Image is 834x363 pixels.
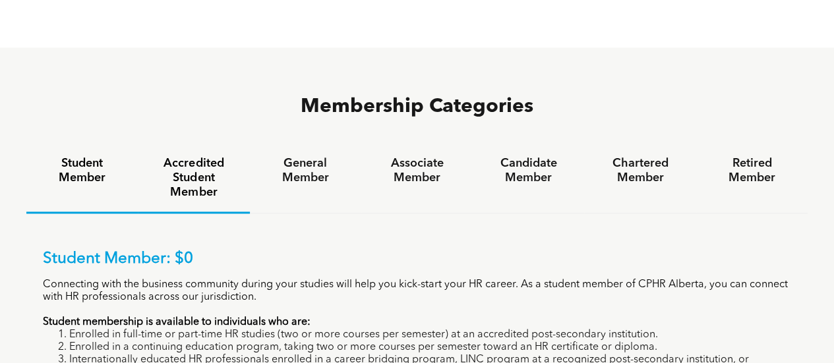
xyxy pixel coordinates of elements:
[596,156,684,185] h4: Chartered Member
[43,279,791,304] p: Connecting with the business community during your studies will help you kick-start your HR caree...
[38,156,126,185] h4: Student Member
[150,156,237,200] h4: Accredited Student Member
[262,156,349,185] h4: General Member
[301,97,533,117] span: Membership Categories
[69,329,791,341] li: Enrolled in full-time or part-time HR studies (two or more courses per semester) at an accredited...
[43,317,311,327] strong: Student membership is available to individuals who are:
[69,341,791,354] li: Enrolled in a continuing education program, taking two or more courses per semester toward an HR ...
[708,156,796,185] h4: Retired Member
[485,156,572,185] h4: Candidate Member
[373,156,461,185] h4: Associate Member
[43,250,791,269] p: Student Member: $0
